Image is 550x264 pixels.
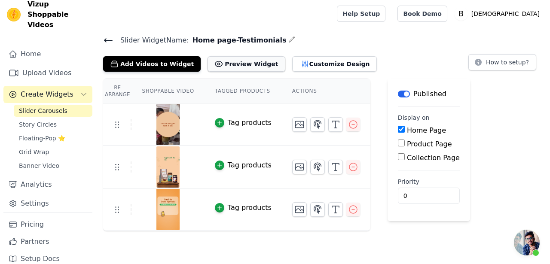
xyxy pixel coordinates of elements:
th: Re Arrange [103,79,131,103]
span: Banner Video [19,161,59,170]
a: Analytics [3,176,92,193]
span: Grid Wrap [19,148,49,156]
a: Help Setup [337,6,385,22]
a: Settings [3,195,92,212]
div: Keywords by Traffic [96,51,142,56]
div: Tag products [228,118,272,128]
span: Floating-Pop ⭐ [19,134,65,143]
a: How to setup? [468,60,536,68]
img: Vizup [7,8,21,21]
label: Home Page [407,126,446,134]
button: Tag products [215,118,272,128]
a: Floating-Pop ⭐ [14,132,92,144]
label: Priority [398,177,460,186]
span: Story Circles [19,120,57,129]
a: Book Demo [397,6,447,22]
legend: Display on [398,113,430,122]
button: Create Widgets [3,86,92,103]
div: Domain: [DOMAIN_NAME] [22,22,95,29]
button: Change Thumbnail [292,117,307,132]
button: Preview Widget [208,56,285,72]
div: Tag products [228,203,272,213]
img: vizup-images-ecce.png [156,104,180,145]
span: Slider Carousels [19,106,67,115]
a: Home [3,46,92,63]
div: Tag products [228,160,272,170]
text: B [458,9,464,18]
label: Product Page [407,140,452,148]
button: Customize Design [292,56,377,72]
a: Open chat [514,230,540,255]
label: Collection Page [407,154,460,162]
img: tab_domain_overview_orange.svg [25,50,32,57]
div: Edit Name [288,34,295,46]
button: Add Videos to Widget [103,56,201,72]
button: Change Thumbnail [292,160,307,174]
button: Tag products [215,203,272,213]
a: Partners [3,233,92,250]
img: vizup-images-bf14.png [156,146,180,188]
span: Create Widgets [21,89,73,100]
p: [DEMOGRAPHIC_DATA] [468,6,543,21]
img: website_grey.svg [14,22,21,29]
th: Actions [282,79,370,103]
button: How to setup? [468,54,536,70]
img: vizup-images-64b9.png [156,189,180,230]
a: Upload Videos [3,64,92,82]
a: Grid Wrap [14,146,92,158]
div: Domain Overview [34,51,77,56]
span: Home page-Testimonials [189,35,287,46]
div: v 4.0.25 [24,14,42,21]
button: Tag products [215,160,272,170]
button: Change Thumbnail [292,202,307,217]
th: Tagged Products [205,79,282,103]
a: Slider Carousels [14,105,92,117]
a: Banner Video [14,160,92,172]
a: Story Circles [14,118,92,130]
a: Pricing [3,216,92,233]
img: tab_keywords_by_traffic_grey.svg [87,50,94,57]
p: Published [413,89,446,99]
th: Shoppable Video [131,79,204,103]
img: logo_orange.svg [14,14,21,21]
button: B [DEMOGRAPHIC_DATA] [454,6,543,21]
span: Slider Widget Name: [113,35,189,46]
